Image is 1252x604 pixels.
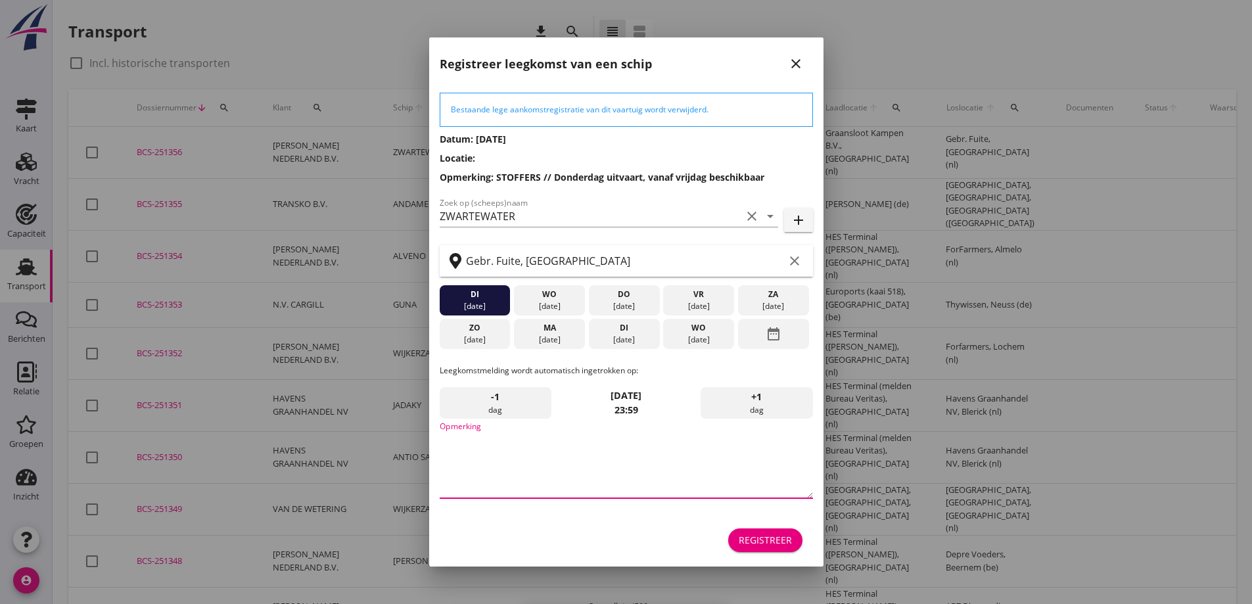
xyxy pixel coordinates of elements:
[440,170,813,184] h3: Opmerking: STOFFERS // Donderdag uitvaart, vanaf vrijdag beschikbaar
[440,132,813,146] h3: Datum: [DATE]
[741,289,806,300] div: za
[591,289,656,300] div: do
[762,208,778,224] i: arrow_drop_down
[666,300,731,312] div: [DATE]
[491,390,499,404] span: -1
[591,300,656,312] div: [DATE]
[666,289,731,300] div: vr
[440,151,813,165] h3: Locatie:
[517,300,582,312] div: [DATE]
[728,528,802,552] button: Registreer
[751,390,762,404] span: +1
[440,55,652,73] h2: Registreer leegkomst van een schip
[739,533,792,547] div: Registreer
[788,56,804,72] i: close
[701,387,812,419] div: dag
[666,322,731,334] div: wo
[466,250,784,271] input: Zoek op terminal of plaats
[442,322,507,334] div: zo
[591,322,656,334] div: di
[517,289,582,300] div: wo
[766,322,781,346] i: date_range
[517,334,582,346] div: [DATE]
[614,404,638,416] strong: 23:59
[744,208,760,224] i: clear
[442,300,507,312] div: [DATE]
[591,334,656,346] div: [DATE]
[787,253,802,269] i: clear
[611,389,641,402] strong: [DATE]
[791,212,806,228] i: add
[440,365,813,377] p: Leegkomstmelding wordt automatisch ingetrokken op:
[517,322,582,334] div: ma
[666,334,731,346] div: [DATE]
[442,334,507,346] div: [DATE]
[440,387,551,419] div: dag
[440,206,741,227] input: Zoek op (scheeps)naam
[442,289,507,300] div: di
[451,104,802,116] div: Bestaande lege aankomstregistratie van dit vaartuig wordt verwijderd.
[440,429,813,498] textarea: Opmerking
[741,300,806,312] div: [DATE]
